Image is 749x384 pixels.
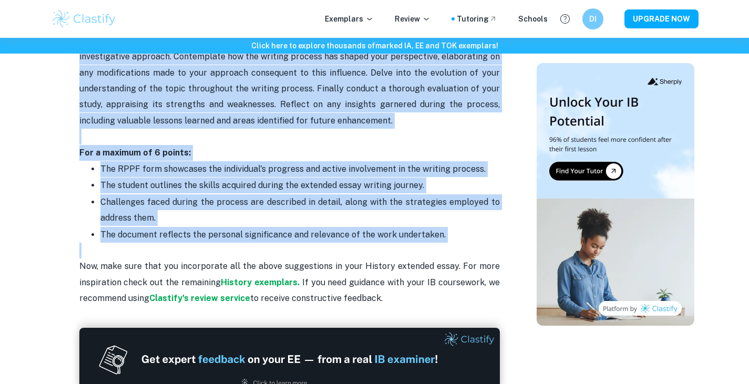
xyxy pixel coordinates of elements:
[100,161,500,177] p: The RPPF form showcases the individual's progress and active involvement in the writing process.
[582,8,603,29] button: DI
[556,10,574,28] button: Help and Feedback
[100,194,500,226] p: Challenges faced during the process are described in detail, along with the strategies employed t...
[395,13,430,25] p: Review
[100,178,500,193] p: The student outlines the skills acquired during the extended essay writing journey.
[79,1,500,161] p: The last criterion analyses based on submitted reflections written after sessions with your super...
[51,8,118,29] img: Clastify logo
[457,13,497,25] a: Tutoring
[79,148,191,158] strong: For a maximum of 6 points:
[624,9,699,28] button: UPGRADE NOW
[587,13,599,25] h6: DI
[100,227,500,243] p: The document reflects the personal significance and relevance of the work undertaken.
[537,63,694,326] img: Thumbnail
[518,13,548,25] a: Schools
[79,243,500,307] p: Now, make sure that you incorporate all the above suggestions in your History extended essay. For...
[2,40,747,51] h6: Click here to explore thousands of marked IA, EE and TOK exemplars !
[221,277,300,287] a: History exemplars.
[149,293,250,303] a: Clastify's review service
[325,13,374,25] p: Exemplars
